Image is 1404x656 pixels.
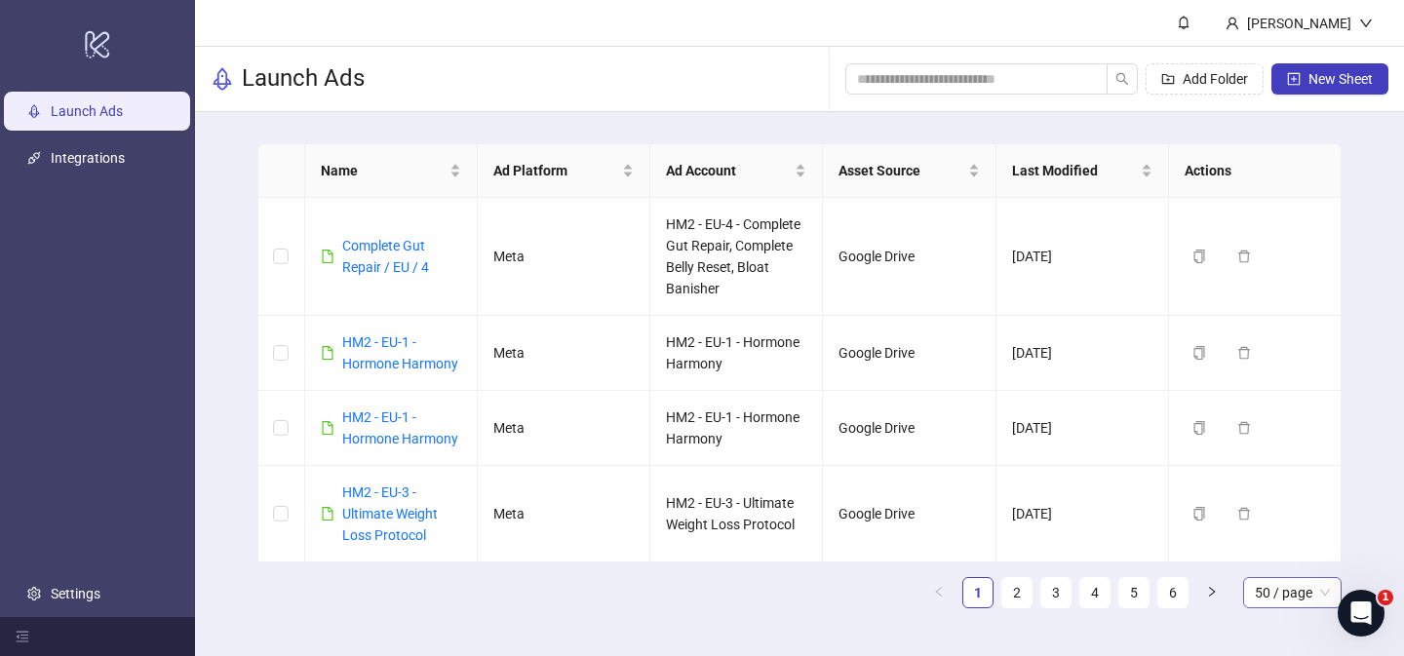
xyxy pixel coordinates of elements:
[342,409,458,446] a: HM2 - EU-1 - Hormone Harmony
[1287,72,1301,86] span: plus-square
[1359,17,1373,30] span: down
[650,391,823,466] td: HM2 - EU-1 - Hormone Harmony
[1192,507,1206,521] span: copy
[1226,17,1239,30] span: user
[823,466,995,562] td: Google Drive
[305,144,478,198] th: Name
[493,160,618,181] span: Ad Platform
[1002,578,1032,607] a: 2
[650,466,823,562] td: HM2 - EU-3 - Ultimate Weight Loss Protocol
[321,250,334,263] span: file
[321,507,334,521] span: file
[1308,71,1373,87] span: New Sheet
[823,391,995,466] td: Google Drive
[1338,590,1384,637] iframe: Intercom live chat
[1115,72,1129,86] span: search
[51,150,125,166] a: Integrations
[321,421,334,435] span: file
[666,160,791,181] span: Ad Account
[1001,577,1033,608] li: 2
[1237,346,1251,360] span: delete
[1012,160,1137,181] span: Last Modified
[342,484,438,543] a: HM2 - EU-3 - Ultimate Weight Loss Protocol
[1169,144,1342,198] th: Actions
[1271,63,1388,95] button: New Sheet
[963,578,993,607] a: 1
[1079,577,1111,608] li: 4
[996,144,1169,198] th: Last Modified
[1158,578,1188,607] a: 6
[996,316,1169,391] td: [DATE]
[211,67,234,91] span: rocket
[478,316,650,391] td: Meta
[1206,586,1218,598] span: right
[1192,346,1206,360] span: copy
[923,577,955,608] li: Previous Page
[1196,577,1228,608] button: right
[342,334,458,371] a: HM2 - EU-1 - Hormone Harmony
[650,144,823,198] th: Ad Account
[996,466,1169,562] td: [DATE]
[1041,578,1071,607] a: 3
[838,160,963,181] span: Asset Source
[1237,507,1251,521] span: delete
[996,198,1169,316] td: [DATE]
[478,198,650,316] td: Meta
[1192,250,1206,263] span: copy
[1255,578,1330,607] span: 50 / page
[1080,578,1110,607] a: 4
[996,391,1169,466] td: [DATE]
[342,238,429,275] a: Complete Gut Repair / EU / 4
[1237,250,1251,263] span: delete
[321,346,334,360] span: file
[51,586,100,601] a: Settings
[823,144,995,198] th: Asset Source
[478,144,650,198] th: Ad Platform
[823,316,995,391] td: Google Drive
[650,316,823,391] td: HM2 - EU-1 - Hormone Harmony
[1239,13,1359,34] div: [PERSON_NAME]
[1157,577,1189,608] li: 6
[933,586,945,598] span: left
[478,391,650,466] td: Meta
[823,198,995,316] td: Google Drive
[1040,577,1072,608] li: 3
[1161,72,1175,86] span: folder-add
[16,630,29,643] span: menu-fold
[1196,577,1228,608] li: Next Page
[242,63,365,95] h3: Launch Ads
[1183,71,1248,87] span: Add Folder
[478,466,650,562] td: Meta
[1237,421,1251,435] span: delete
[1378,590,1393,605] span: 1
[321,160,446,181] span: Name
[1119,578,1149,607] a: 5
[1146,63,1264,95] button: Add Folder
[1118,577,1150,608] li: 5
[51,103,123,119] a: Launch Ads
[1192,421,1206,435] span: copy
[962,577,994,608] li: 1
[1177,16,1190,29] span: bell
[650,198,823,316] td: HM2 - EU-4 - Complete Gut Repair, Complete Belly Reset, Bloat Banisher
[1243,577,1342,608] div: Page Size
[923,577,955,608] button: left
